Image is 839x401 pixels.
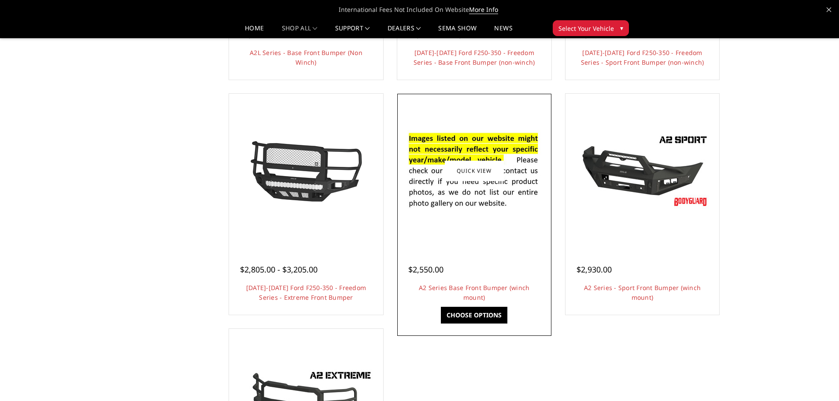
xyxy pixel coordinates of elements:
span: $2,805.00 - $3,205.00 [240,264,318,275]
span: $2,930.00 [577,264,612,275]
a: A2 Series - Sport Front Bumper (winch mount) A2 Series - Sport Front Bumper (winch mount) [568,96,717,246]
span: Select Your Vehicle [558,24,614,33]
a: [DATE]-[DATE] Ford F250-350 - Freedom Series - Extreme Front Bumper [246,283,366,302]
a: Quick view [445,161,504,181]
a: Dealers [388,25,421,38]
a: 2017-2022 Ford F250-350 - Freedom Series - Extreme Front Bumper 2017-2022 Ford F250-350 - Freedom... [231,96,381,246]
span: $2,550.00 [408,264,444,275]
a: Support [335,25,370,38]
a: Home [245,25,264,38]
span: ▾ [620,23,623,33]
a: A2 Series - Sport Front Bumper (winch mount) [584,283,701,302]
a: A2L Series - Base Front Bumper (Non Winch) [250,48,362,66]
a: [DATE]-[DATE] Ford F250-350 - Freedom Series - Sport Front Bumper (non-winch) [581,48,704,66]
button: Select Your Vehicle [553,20,629,36]
a: A2 Series Base Front Bumper (winch mount) A2 Series Base Front Bumper (winch mount) [399,96,549,246]
a: Choose Options [441,307,507,324]
a: More Info [469,5,498,14]
img: A2 Series Base Front Bumper (winch mount) [404,123,545,219]
iframe: Chat Widget [795,359,839,401]
span: International Fees Not Included On Website [103,1,737,18]
a: shop all [282,25,318,38]
a: News [494,25,512,38]
a: SEMA Show [438,25,477,38]
a: [DATE]-[DATE] Ford F250-350 - Freedom Series - Base Front Bumper (non-winch) [414,48,535,66]
a: A2 Series Base Front Bumper (winch mount) [419,283,530,302]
